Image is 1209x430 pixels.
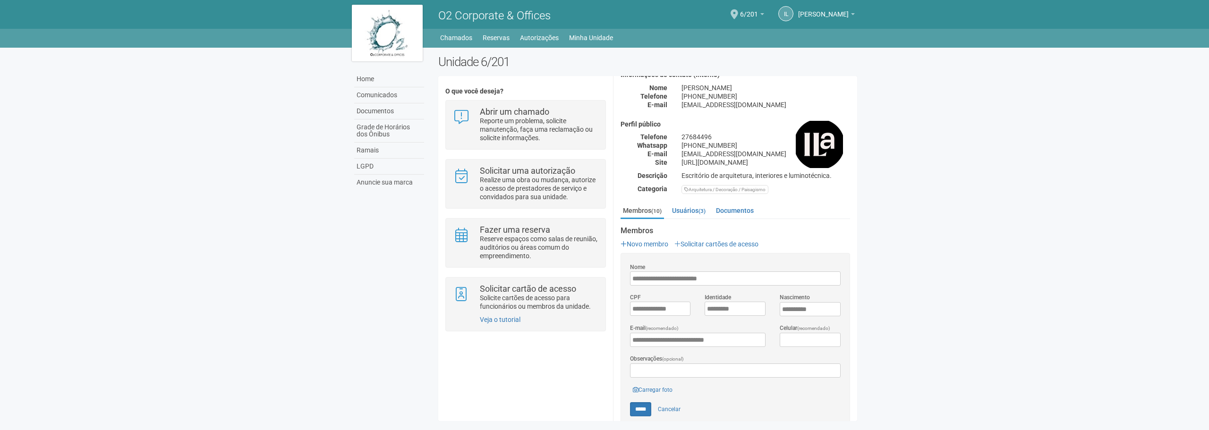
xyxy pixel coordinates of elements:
a: IL [778,6,793,21]
strong: Nome [649,84,667,92]
a: Solicitar cartão de acesso Solicite cartões de acesso para funcionários ou membros da unidade. [453,285,598,311]
a: Usuários(3) [670,203,708,218]
span: (opcional) [662,356,684,362]
a: Documentos [714,203,756,218]
div: [PHONE_NUMBER] [674,92,857,101]
a: LGPD [354,159,424,175]
strong: Solicitar uma autorização [480,166,575,176]
strong: E-mail [647,150,667,158]
a: Veja o tutorial [480,316,520,323]
a: Solicitar cartões de acesso [674,240,758,248]
p: Solicite cartões de acesso para funcionários ou membros da unidade. [480,294,598,311]
strong: Telefone [640,133,667,141]
a: Home [354,71,424,87]
p: Reporte um problema, solicite manutenção, faça uma reclamação ou solicite informações. [480,117,598,142]
h2: Unidade 6/201 [438,55,857,69]
span: (recomendado) [646,326,679,331]
div: Arquitetura / Decoração / Paisagismo [681,185,768,194]
a: Fazer uma reserva Reserve espaços como salas de reunião, auditórios ou áreas comum do empreendime... [453,226,598,260]
span: O2 Corporate & Offices [438,9,551,22]
h4: Perfil público [621,121,850,128]
strong: Descrição [638,172,667,179]
small: (10) [651,208,662,214]
strong: Site [655,159,667,166]
a: Grade de Horários dos Ônibus [354,119,424,143]
a: Autorizações [520,31,559,44]
img: logo.jpg [352,5,423,61]
p: Realize uma obra ou mudança, autorize o acesso de prestadores de serviço e convidados para sua un... [480,176,598,201]
a: Comunicados [354,87,424,103]
p: Reserve espaços como salas de reunião, auditórios ou áreas comum do empreendimento. [480,235,598,260]
div: [EMAIL_ADDRESS][DOMAIN_NAME] [674,101,857,109]
a: Documentos [354,103,424,119]
strong: Membros [621,227,850,235]
div: [URL][DOMAIN_NAME] [674,158,857,167]
label: Celular [780,324,830,333]
a: Cancelar [653,402,686,416]
strong: Abrir um chamado [480,107,549,117]
label: CPF [630,293,641,302]
div: Escritório de arquitetura, interiores e luminotécnica. [674,171,857,180]
a: Solicitar uma autorização Realize uma obra ou mudança, autorize o acesso de prestadores de serviç... [453,167,598,201]
div: 27684496 [674,133,857,141]
div: [PERSON_NAME] [674,84,857,92]
span: (recomendado) [797,326,830,331]
a: Ramais [354,143,424,159]
span: 6/201 [740,1,758,18]
a: Chamados [440,31,472,44]
small: (3) [698,208,706,214]
a: Minha Unidade [569,31,613,44]
div: [PHONE_NUMBER] [674,141,857,150]
strong: Whatsapp [637,142,667,149]
span: Isabela Lavenère Machado Agra [798,1,849,18]
strong: Solicitar cartão de acesso [480,284,576,294]
a: Carregar foto [630,385,675,395]
strong: Telefone [640,93,667,100]
img: business.png [796,121,843,168]
a: Abrir um chamado Reporte um problema, solicite manutenção, faça uma reclamação ou solicite inform... [453,108,598,142]
strong: E-mail [647,101,667,109]
h4: O que você deseja? [445,88,605,95]
label: Nome [630,263,645,271]
a: Reservas [483,31,510,44]
label: Observações [630,354,684,363]
a: Anuncie sua marca [354,175,424,190]
div: [EMAIL_ADDRESS][DOMAIN_NAME] [674,150,857,158]
strong: Categoria [638,185,667,193]
label: Identidade [705,293,731,302]
a: [PERSON_NAME] [798,12,855,19]
strong: Fazer uma reserva [480,225,550,235]
label: Nascimento [780,293,810,302]
a: Novo membro [621,240,668,248]
a: 6/201 [740,12,764,19]
a: Membros(10) [621,203,664,219]
label: E-mail [630,324,679,333]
